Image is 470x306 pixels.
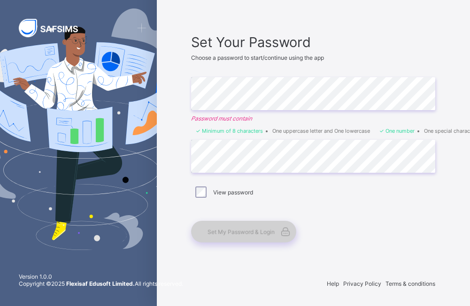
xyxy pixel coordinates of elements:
span: Version 1.0.0 [19,273,183,280]
li: Minimum of 8 characters [196,128,263,134]
span: Set Your Password [191,34,435,50]
span: Terms & conditions [385,280,435,287]
span: Choose a password to start/continue using the app [191,54,324,61]
em: Password must contain [191,115,435,122]
span: Set My Password & Login [208,228,275,235]
span: Help [327,280,339,287]
li: One number [379,128,415,134]
li: One uppercase letter and One lowercase [272,128,370,134]
img: SAFSIMS Logo [19,19,89,37]
label: View password [213,189,253,196]
span: Privacy Policy [343,280,381,287]
span: Copyright © 2025 All rights reserved. [19,280,183,287]
strong: Flexisaf Edusoft Limited. [66,280,135,287]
